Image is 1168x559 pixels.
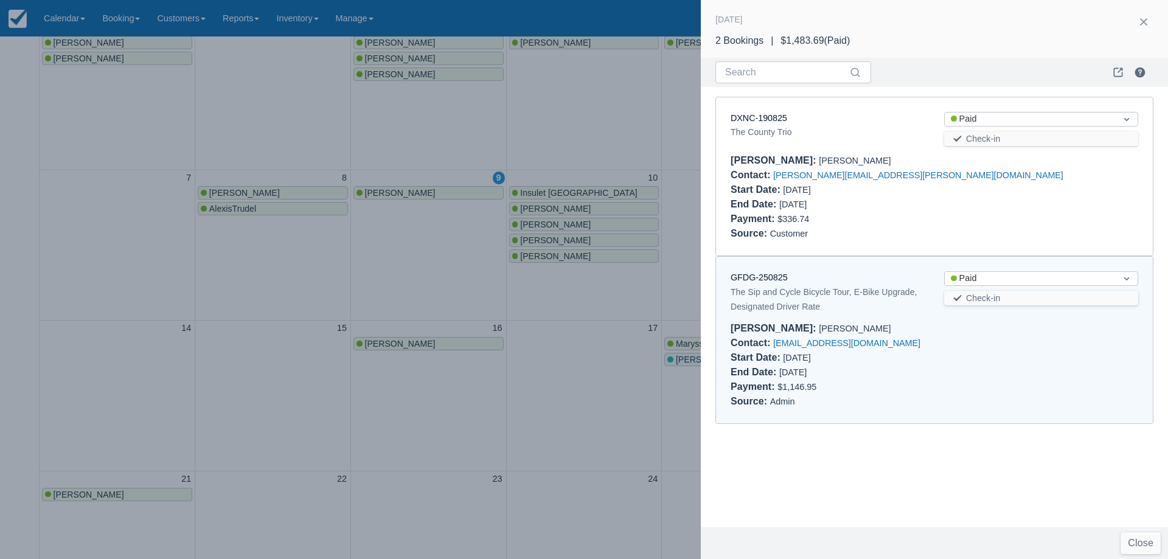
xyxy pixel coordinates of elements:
[731,380,1138,394] div: $1,146.95
[731,153,1138,168] div: [PERSON_NAME]
[951,113,1110,126] div: Paid
[773,170,1063,180] a: [PERSON_NAME][EMAIL_ADDRESS][PERSON_NAME][DOMAIN_NAME]
[731,214,777,224] div: Payment :
[731,199,779,209] div: End Date :
[1121,273,1133,285] span: Dropdown icon
[944,131,1138,146] button: Check-in
[731,367,779,377] div: End Date :
[731,125,925,139] div: The County Trio
[731,285,925,314] div: The Sip and Cycle Bicycle Tour, E-Bike Upgrade, Designated Driver Rate
[715,12,743,27] div: [DATE]
[731,228,770,238] div: Source :
[780,33,850,48] div: $1,483.69 ( Paid )
[731,197,925,212] div: [DATE]
[731,394,1138,409] div: Admin
[731,113,787,123] a: DXNC-190825
[731,273,788,282] a: GFDG-250825
[731,184,783,195] div: Start Date :
[731,352,783,363] div: Start Date :
[731,226,1138,241] div: Customer
[731,350,925,365] div: [DATE]
[1121,113,1133,125] span: Dropdown icon
[731,170,773,180] div: Contact :
[763,33,780,48] div: |
[1121,532,1161,554] button: Close
[731,381,777,392] div: Payment :
[731,323,819,333] div: [PERSON_NAME] :
[731,182,925,197] div: [DATE]
[731,155,819,165] div: [PERSON_NAME] :
[731,365,925,380] div: [DATE]
[715,33,763,48] div: 2 Bookings
[731,396,770,406] div: Source :
[773,338,920,348] a: [EMAIL_ADDRESS][DOMAIN_NAME]
[731,338,773,348] div: Contact :
[944,291,1138,305] button: Check-in
[731,212,1138,226] div: $336.74
[951,272,1110,285] div: Paid
[725,61,847,83] input: Search
[731,321,1138,336] div: [PERSON_NAME]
